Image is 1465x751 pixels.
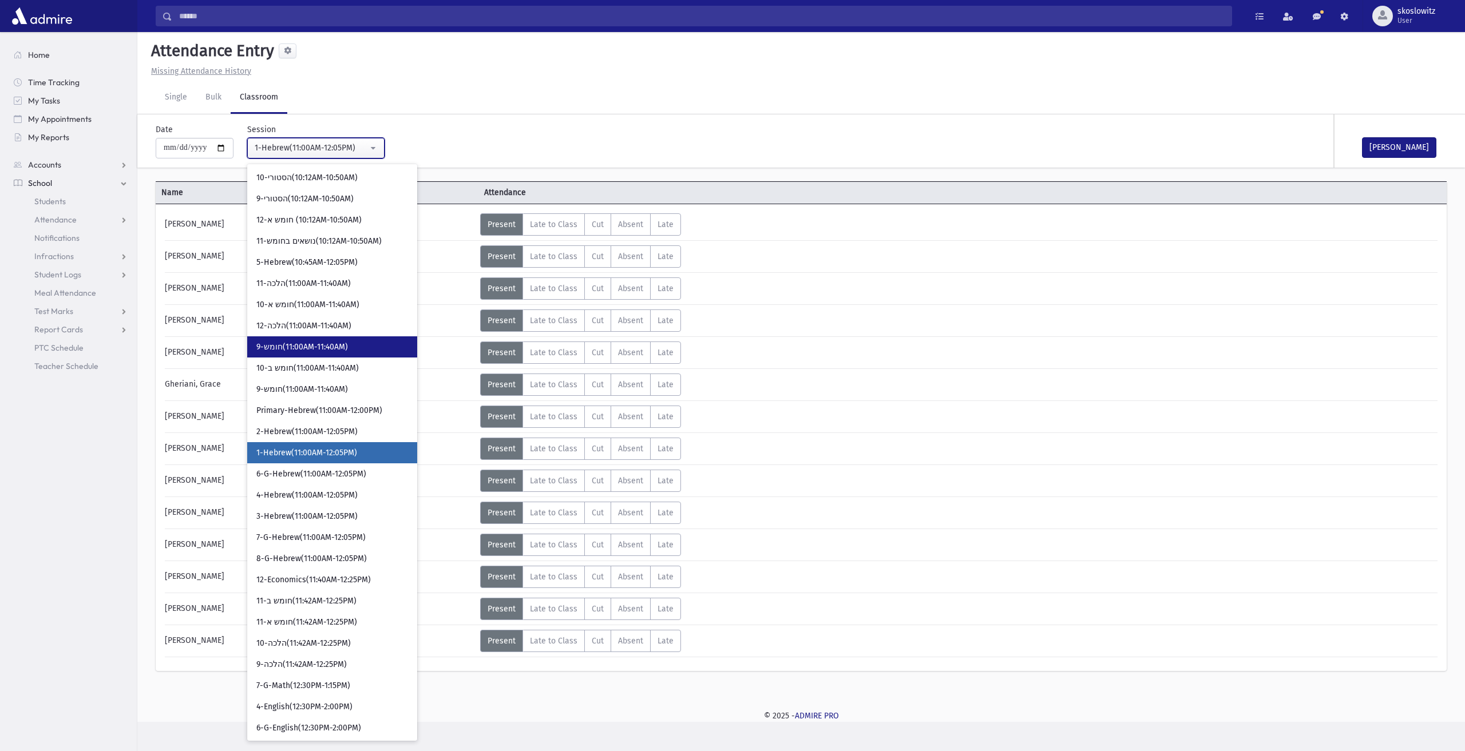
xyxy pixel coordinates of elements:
[530,316,577,325] span: Late to Class
[256,405,382,416] span: Primary-Hebrew(11:00AM-12:00PM)
[159,502,480,524] div: [PERSON_NAME]
[34,269,81,280] span: Student Logs
[146,41,274,61] h5: Attendance Entry
[658,444,674,454] span: Late
[618,444,643,454] span: Absent
[480,630,681,652] div: AttTypes
[159,245,480,268] div: [PERSON_NAME]
[618,316,643,325] span: Absent
[28,178,52,188] span: School
[530,380,577,390] span: Late to Class
[34,361,98,371] span: Teacher Schedule
[256,172,358,184] span: 10-הסטורי(10:12AM-10:50AM)
[256,236,382,247] span: 11-נושאים בחומש(10:12AM-10:50AM)
[28,160,61,170] span: Accounts
[28,132,69,142] span: My Reports
[480,566,681,588] div: AttTypes
[530,508,577,518] span: Late to Class
[159,598,480,620] div: [PERSON_NAME]
[488,316,516,325] span: Present
[480,438,681,460] div: AttTypes
[159,630,480,652] div: [PERSON_NAME]
[618,252,643,261] span: Absent
[658,476,674,486] span: Late
[618,348,643,357] span: Absent
[34,343,84,353] span: PTC Schedule
[480,373,681,396] div: AttTypes
[5,46,137,64] a: Home
[5,302,137,320] a: Test Marks
[256,595,357,607] span: 11-חומש ב(11:42AM-12:25PM)
[530,412,577,422] span: Late to Class
[256,532,366,543] span: 7-G-Hebrew(11:00AM-12:05PM)
[530,220,577,229] span: Late to Class
[658,572,674,582] span: Late
[231,82,287,114] a: Classroom
[488,284,516,293] span: Present
[618,540,643,550] span: Absent
[256,659,347,670] span: 9-הלכה(11:42AM-12:25PM)
[592,604,604,614] span: Cut
[5,247,137,265] a: Infractions
[196,82,231,114] a: Bulk
[34,306,73,316] span: Test Marks
[256,320,351,332] span: 12-הלכה(11:00AM-11:40AM)
[658,412,674,422] span: Late
[156,710,1447,722] div: © 2025 -
[255,142,368,154] div: 1-Hebrew(11:00AM-12:05PM)
[488,572,516,582] span: Present
[658,540,674,550] span: Late
[488,444,516,454] span: Present
[480,341,681,364] div: AttTypes
[480,277,681,300] div: AttTypes
[530,476,577,486] span: Late to Class
[5,357,137,375] a: Teacher Schedule
[658,348,674,357] span: Late
[658,220,674,229] span: Late
[5,174,137,192] a: School
[592,508,604,518] span: Cut
[256,638,351,649] span: 10-הלכה(11:42AM-12:25PM)
[530,540,577,550] span: Late to Class
[159,406,480,428] div: [PERSON_NAME]
[480,534,681,556] div: AttTypes
[478,186,801,198] span: Attendance
[488,476,516,486] span: Present
[530,284,577,293] span: Late to Class
[488,636,516,646] span: Present
[256,384,348,395] span: 9-חומש(11:00AM-11:40AM)
[5,284,137,302] a: Meal Attendance
[28,50,50,60] span: Home
[172,6,1232,26] input: Search
[592,316,604,325] span: Cut
[618,380,643,390] span: Absent
[9,5,75,27] img: AdmirePro
[480,470,681,492] div: AttTypes
[480,309,681,332] div: AttTypes
[592,636,604,646] span: Cut
[256,299,359,311] span: 10-חומש א(11:00AM-11:40AM)
[5,110,137,128] a: My Appointments
[5,156,137,174] a: Accounts
[34,324,83,335] span: Report Cards
[5,210,137,229] a: Attendance
[592,444,604,454] span: Cut
[159,534,480,556] div: [PERSON_NAME]
[159,309,480,332] div: [PERSON_NAME]
[658,508,674,518] span: Late
[658,604,674,614] span: Late
[256,468,366,480] span: 6-G-Hebrew(11:00AM-12:05PM)
[618,604,643,614] span: Absent
[618,220,643,229] span: Absent
[156,82,196,114] a: Single
[34,233,80,243] span: Notifications
[592,572,604,582] span: Cut
[5,192,137,210] a: Students
[5,339,137,357] a: PTC Schedule
[256,363,359,374] span: 10-חומש ב(11:00AM-11:40AM)
[592,476,604,486] span: Cut
[488,604,516,614] span: Present
[28,114,92,124] span: My Appointments
[618,508,643,518] span: Absent
[256,193,354,205] span: 9-הסטורי(10:12AM-10:50AM)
